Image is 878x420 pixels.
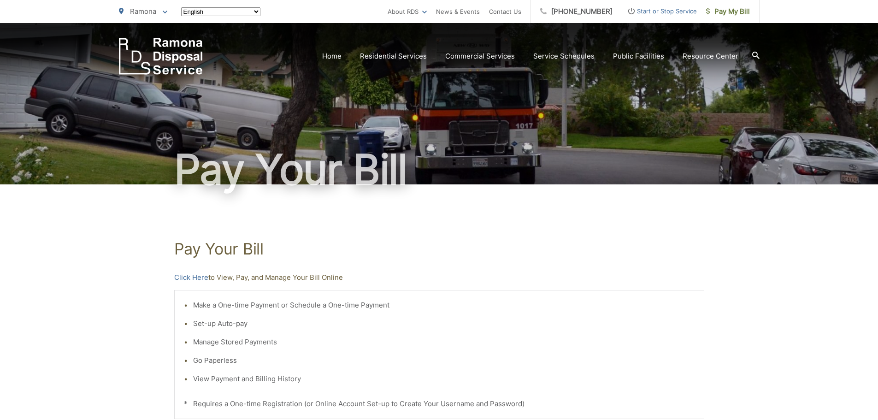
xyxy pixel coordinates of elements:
[360,51,427,62] a: Residential Services
[193,300,695,311] li: Make a One-time Payment or Schedule a One-time Payment
[174,272,208,283] a: Click Here
[193,355,695,366] li: Go Paperless
[445,51,515,62] a: Commercial Services
[706,6,750,17] span: Pay My Bill
[174,272,704,283] p: to View, Pay, and Manage Your Bill Online
[193,373,695,385] li: View Payment and Billing History
[533,51,595,62] a: Service Schedules
[683,51,738,62] a: Resource Center
[119,38,203,75] a: EDCD logo. Return to the homepage.
[436,6,480,17] a: News & Events
[184,398,695,409] p: * Requires a One-time Registration (or Online Account Set-up to Create Your Username and Password)
[119,147,760,193] h1: Pay Your Bill
[193,318,695,329] li: Set-up Auto-pay
[130,7,156,16] span: Ramona
[322,51,342,62] a: Home
[388,6,427,17] a: About RDS
[181,7,260,16] select: Select a language
[613,51,664,62] a: Public Facilities
[489,6,521,17] a: Contact Us
[174,240,704,258] h1: Pay Your Bill
[193,337,695,348] li: Manage Stored Payments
